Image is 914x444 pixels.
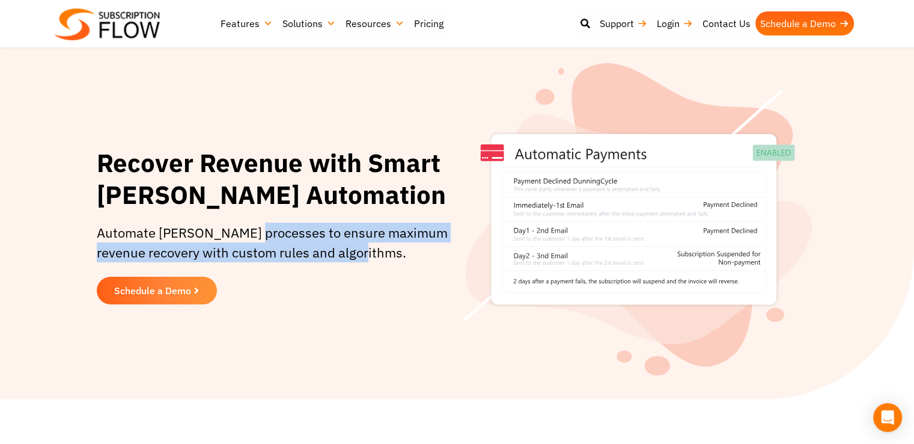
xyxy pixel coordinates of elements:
a: Solutions [278,11,341,35]
a: Features [216,11,278,35]
a: Contact Us [698,11,755,35]
img: Recover Revenue with Smart Dunning Automation [463,63,812,375]
span: Schedule a Demo [114,286,191,295]
p: Automate [PERSON_NAME] processes to ensure maximum revenue recovery with custom rules and algorit... [97,223,457,262]
a: Support [595,11,652,35]
h1: Recover Revenue with Smart [PERSON_NAME] Automation [97,147,457,211]
a: Schedule a Demo [755,11,854,35]
a: Schedule a Demo [97,277,217,304]
a: Resources [341,11,409,35]
a: Login [652,11,698,35]
a: Pricing [409,11,448,35]
div: Open Intercom Messenger [873,403,902,432]
img: Subscriptionflow [55,8,160,40]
